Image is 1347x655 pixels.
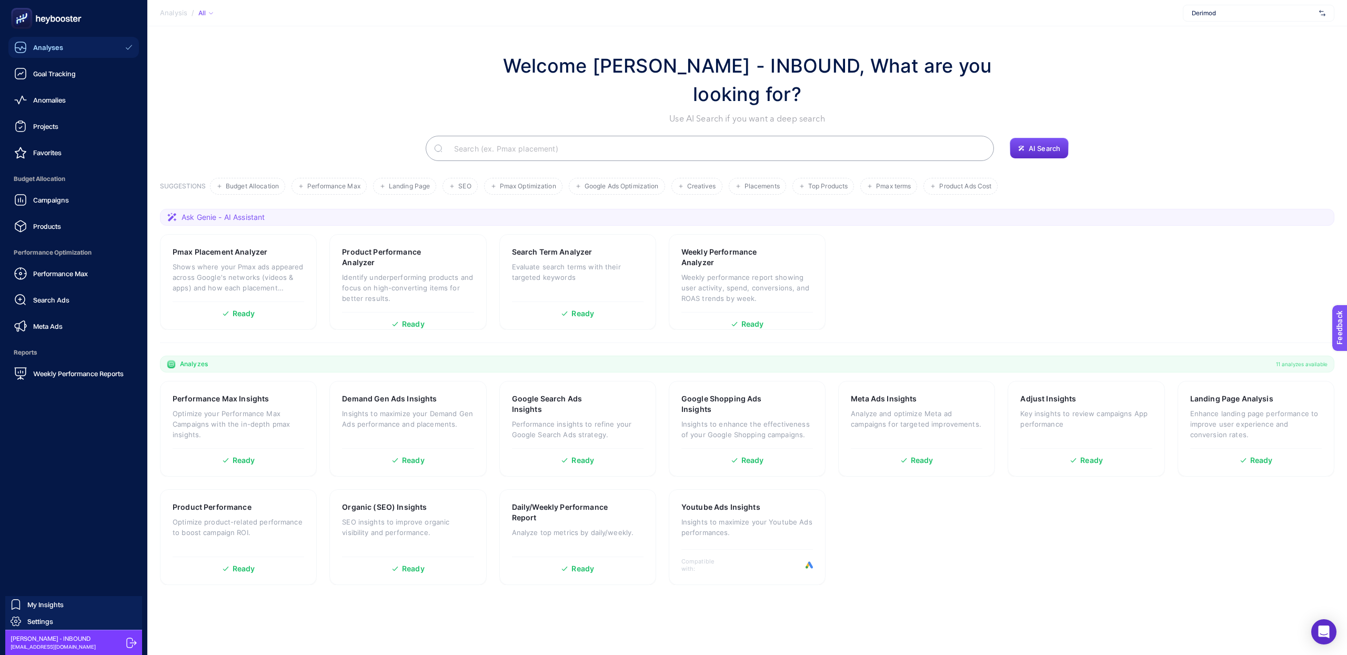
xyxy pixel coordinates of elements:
span: Ready [402,457,425,464]
span: Budget Allocation [8,168,139,189]
span: Weekly Performance Reports [33,369,124,378]
span: Goal Tracking [33,69,76,78]
span: Ready [233,457,255,464]
span: Favorites [33,148,62,157]
p: Insights to enhance the effectiveness of your Google Shopping campaigns. [681,419,813,440]
p: Weekly performance report showing user activity, spend, conversions, and ROAS trends by week. [681,272,813,304]
button: AI Search [1010,138,1069,159]
h3: Product Performance Analyzer [342,247,441,268]
span: Analyses [33,43,63,52]
a: Pmax Placement AnalyzerShows where your Pmax ads appeared across Google's networks (videos & apps... [160,234,317,330]
span: Ready [233,565,255,572]
p: Analyze top metrics by daily/weekly. [512,527,644,538]
h3: Organic (SEO) Insights [342,502,427,512]
p: Use AI Search if you want a deep search [489,113,1005,125]
span: / [192,8,194,17]
a: Youtube Ads InsightsInsights to maximize your Youtube Ads performances.Compatible with: [669,489,826,585]
span: Ready [402,320,425,328]
span: Performance Optimization [8,242,139,263]
h3: SUGGESTIONS [160,182,206,195]
a: Goal Tracking [8,63,139,84]
span: [EMAIL_ADDRESS][DOMAIN_NAME] [11,643,96,651]
p: Shows where your Pmax ads appeared across Google's networks (videos & apps) and how each placemen... [173,261,304,293]
a: Demand Gen Ads InsightsInsights to maximize your Demand Gen Ads performance and placements.Ready [329,381,486,477]
h3: Performance Max Insights [173,394,269,404]
a: Anomalies [8,89,139,110]
span: Compatible with: [681,558,729,572]
h3: Weekly Performance Analyzer [681,247,780,268]
a: Google Shopping Ads InsightsInsights to enhance the effectiveness of your Google Shopping campaig... [669,381,826,477]
p: Evaluate search terms with their targeted keywords [512,261,644,283]
h3: Daily/Weekly Performance Report [512,502,611,523]
a: Favorites [8,142,139,163]
span: Meta Ads [33,322,63,330]
span: Campaigns [33,196,69,204]
span: Feedback [6,3,40,12]
span: Ready [233,310,255,317]
a: Settings [5,613,142,630]
input: Search [446,134,986,163]
span: AI Search [1029,144,1060,153]
span: Search Ads [33,296,69,304]
h3: Demand Gen Ads Insights [342,394,437,404]
p: Key insights to review campaigns App performance [1020,408,1152,429]
span: Settings [27,617,53,626]
span: Placements [745,183,780,190]
h3: Landing Page Analysis [1190,394,1273,404]
span: Ready [571,565,594,572]
span: Ready [571,310,594,317]
span: Ready [911,457,933,464]
a: Campaigns [8,189,139,210]
span: Ready [571,457,594,464]
p: SEO insights to improve organic visibility and performance. [342,517,474,538]
a: Products [8,216,139,237]
span: Ready [402,565,425,572]
span: Pmax Optimization [500,183,556,190]
a: Search Ads [8,289,139,310]
span: Budget Allocation [226,183,279,190]
h3: Meta Ads Insights [851,394,917,404]
a: Adjust InsightsKey insights to review campaigns App performanceReady [1008,381,1164,477]
span: Derimod [1192,9,1315,17]
span: Product Ads Cost [939,183,991,190]
a: Weekly Performance Reports [8,363,139,384]
span: My Insights [27,600,64,609]
span: Anomalies [33,96,66,104]
span: Analysis [160,9,187,17]
span: Performance Max [33,269,88,278]
span: Creatives [687,183,716,190]
span: Projects [33,122,58,130]
p: Optimize your Performance Max Campaigns with the in-depth pmax insights. [173,408,304,440]
h3: Youtube Ads Insights [681,502,760,512]
span: Ready [1250,457,1273,464]
span: Google Ads Optimization [585,183,659,190]
span: Products [33,222,61,230]
div: All [198,9,213,17]
span: Landing Page [389,183,430,190]
span: Reports [8,342,139,363]
span: Performance Max [307,183,360,190]
a: Product PerformanceOptimize product-related performance to boost campaign ROI.Ready [160,489,317,585]
h3: Search Term Analyzer [512,247,592,257]
p: Identify underperforming products and focus on high-converting items for better results. [342,272,474,304]
h3: Google Search Ads Insights [512,394,610,415]
a: Meta Ads InsightsAnalyze and optimize Meta ad campaigns for targeted improvements.Ready [838,381,995,477]
h3: Adjust Insights [1020,394,1076,404]
p: Optimize product-related performance to boost campaign ROI. [173,517,304,538]
a: Performance Max InsightsOptimize your Performance Max Campaigns with the in-depth pmax insights.R... [160,381,317,477]
a: Analyses [8,37,139,58]
a: Performance Max [8,263,139,284]
span: Ready [741,320,764,328]
a: Google Search Ads InsightsPerformance insights to refine your Google Search Ads strategy.Ready [499,381,656,477]
span: Ask Genie - AI Assistant [182,212,265,223]
h3: Product Performance [173,502,252,512]
a: Meta Ads [8,316,139,337]
a: Landing Page AnalysisEnhance landing page performance to improve user experience and conversion r... [1178,381,1334,477]
p: Performance insights to refine your Google Search Ads strategy. [512,419,644,440]
a: Search Term AnalyzerEvaluate search terms with their targeted keywordsReady [499,234,656,330]
h3: Google Shopping Ads Insights [681,394,780,415]
p: Analyze and optimize Meta ad campaigns for targeted improvements. [851,408,982,429]
a: Organic (SEO) InsightsSEO insights to improve organic visibility and performance.Ready [329,489,486,585]
span: Top Products [808,183,848,190]
span: [PERSON_NAME] - INBOUND [11,634,96,643]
